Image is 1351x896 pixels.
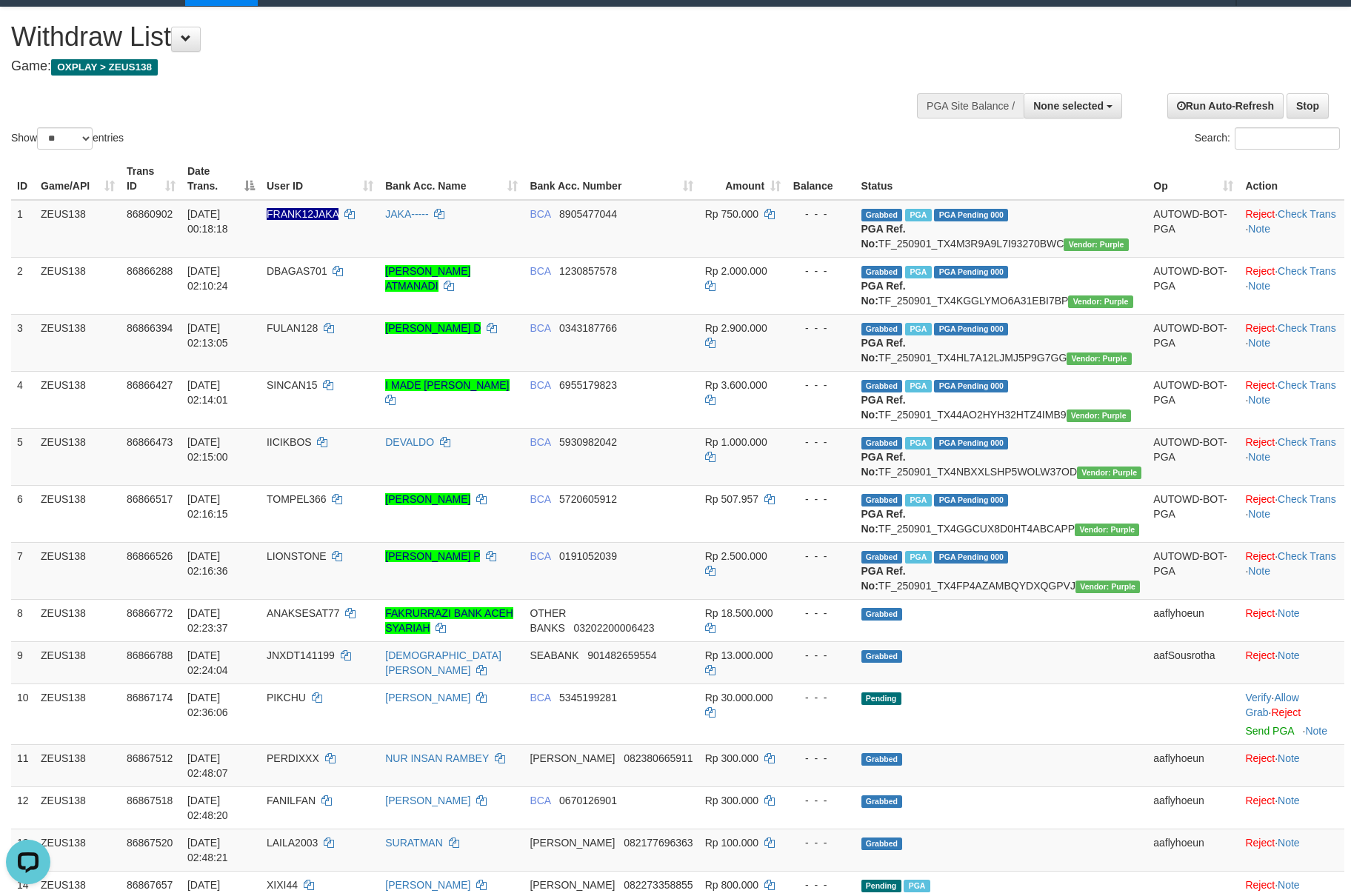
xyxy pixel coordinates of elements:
span: BCA [530,692,550,703]
td: AUTOWD-BOT-PGA [1147,542,1239,599]
a: DEVALDO [385,436,434,448]
td: ZEUS138 [35,786,121,829]
span: Rp 507.957 [705,493,758,505]
span: 86867657 [127,879,173,891]
b: PGA Ref. No: [861,223,906,250]
span: ANAKSESAT77 [267,607,340,619]
a: Check Trans [1278,322,1336,334]
td: AUTOWD-BOT-PGA [1147,485,1239,542]
td: TF_250901_TX4GGCUX8D0HT4ABCAPP [855,485,1148,542]
a: Reject [1245,550,1275,562]
a: [PERSON_NAME] [385,795,470,806]
a: Allow Grab [1245,692,1298,718]
span: PGA Pending [934,380,1008,392]
div: - - - [793,264,849,278]
span: Grabbed [861,380,903,392]
span: Grabbed [861,209,903,221]
a: Reject [1245,752,1275,764]
span: Rp 100.000 [705,837,758,849]
td: ZEUS138 [35,829,121,871]
td: · [1239,641,1344,683]
span: Grabbed [861,437,903,449]
span: BCA [530,795,550,806]
th: User ID: activate to sort column ascending [261,158,379,200]
a: Note [1278,649,1300,661]
td: · · [1239,428,1344,485]
button: Open LiveChat chat widget [6,6,50,50]
span: BCA [530,550,550,562]
th: Balance [787,158,855,200]
span: LAILA2003 [267,837,318,849]
span: Copy 8905477044 to clipboard [559,208,617,220]
b: PGA Ref. No: [861,394,906,421]
td: · · [1239,257,1344,314]
a: Reject [1245,795,1275,806]
span: [DATE] 02:16:36 [187,550,228,577]
td: · [1239,599,1344,641]
span: Marked by aafpengsreynich [905,551,931,564]
div: - - - [793,877,849,892]
div: - - - [793,690,849,705]
a: Check Trans [1278,379,1336,391]
b: PGA Ref. No: [861,451,906,478]
td: aaflyhoeun [1147,744,1239,786]
td: 4 [11,371,35,428]
div: - - - [793,648,849,663]
div: - - - [793,793,849,808]
td: ZEUS138 [35,257,121,314]
td: AUTOWD-BOT-PGA [1147,257,1239,314]
span: Vendor URL: https://trx4.1velocity.biz [1077,467,1141,479]
span: Rp 18.500.000 [705,607,773,619]
span: [DATE] 02:24:04 [187,649,228,676]
span: PIKCHU [267,692,306,703]
a: Reject [1245,607,1275,619]
div: - - - [793,492,849,506]
span: PGA Pending [934,323,1008,335]
span: [PERSON_NAME] [530,752,615,764]
span: None selected [1033,100,1104,112]
span: 86867512 [127,752,173,764]
span: PGA Pending [934,494,1008,506]
span: SINCAN15 [267,379,317,391]
td: 1 [11,200,35,258]
a: Note [1305,725,1327,737]
span: Copy 6955179823 to clipboard [559,379,617,391]
span: Vendor URL: https://trx4.1velocity.biz [1075,524,1139,536]
span: Marked by aafpengsreynich [905,380,931,392]
span: Grabbed [861,266,903,278]
a: Check Trans [1278,436,1336,448]
th: Bank Acc. Number: activate to sort column ascending [524,158,698,200]
span: Marked by aafpengsreynich [905,494,931,506]
span: [DATE] 02:10:24 [187,265,228,292]
input: Search: [1235,127,1340,150]
span: [DATE] 02:23:37 [187,607,228,634]
span: Copy 901482659554 to clipboard [587,649,656,661]
span: 86860902 [127,208,173,220]
span: 86866288 [127,265,173,277]
span: Copy 082380665911 to clipboard [624,752,693,764]
span: 86866526 [127,550,173,562]
td: 9 [11,641,35,683]
span: [DATE] 02:13:05 [187,322,228,349]
td: aaflyhoeun [1147,786,1239,829]
span: DBAGAS701 [267,265,327,277]
span: Rp 300.000 [705,795,758,806]
span: Grabbed [861,323,903,335]
th: Status [855,158,1148,200]
span: 86866517 [127,493,173,505]
div: - - - [793,606,849,621]
a: Reject [1245,493,1275,505]
td: 10 [11,683,35,744]
td: ZEUS138 [35,371,121,428]
span: [DATE] 02:48:07 [187,752,228,779]
span: FULAN128 [267,322,318,334]
span: OXPLAY > ZEUS138 [51,59,158,76]
span: 86866427 [127,379,173,391]
a: I MADE [PERSON_NAME] [385,379,509,391]
a: Reject [1271,706,1301,718]
a: Note [1248,223,1270,235]
a: Reject [1245,265,1275,277]
td: ZEUS138 [35,542,121,599]
a: [PERSON_NAME] [385,879,470,891]
a: NUR INSAN RAMBEY [385,752,489,764]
